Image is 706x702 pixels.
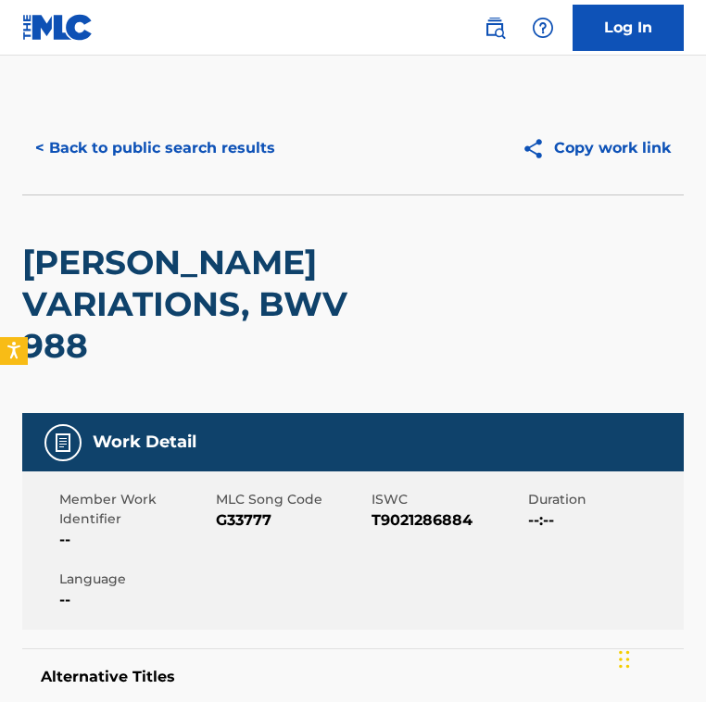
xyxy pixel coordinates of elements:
[613,613,706,702] iframe: Chat Widget
[372,490,523,509] span: ISWC
[573,5,684,51] a: Log In
[524,9,561,46] div: Help
[59,589,211,611] span: --
[528,509,680,532] span: --:--
[52,432,74,454] img: Work Detail
[509,125,684,171] button: Copy work link
[59,570,211,589] span: Language
[59,490,211,529] span: Member Work Identifier
[22,14,94,41] img: MLC Logo
[22,242,419,367] h2: [PERSON_NAME] VARIATIONS, BWV 988
[216,509,368,532] span: G33777
[476,9,513,46] a: Public Search
[372,509,523,532] span: T9021286884
[528,490,680,509] span: Duration
[41,668,665,686] h5: Alternative Titles
[619,632,630,687] div: Drag
[522,137,554,160] img: Copy work link
[93,432,196,453] h5: Work Detail
[216,490,368,509] span: MLC Song Code
[59,529,211,551] span: --
[484,17,506,39] img: search
[22,125,288,171] button: < Back to public search results
[532,17,554,39] img: help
